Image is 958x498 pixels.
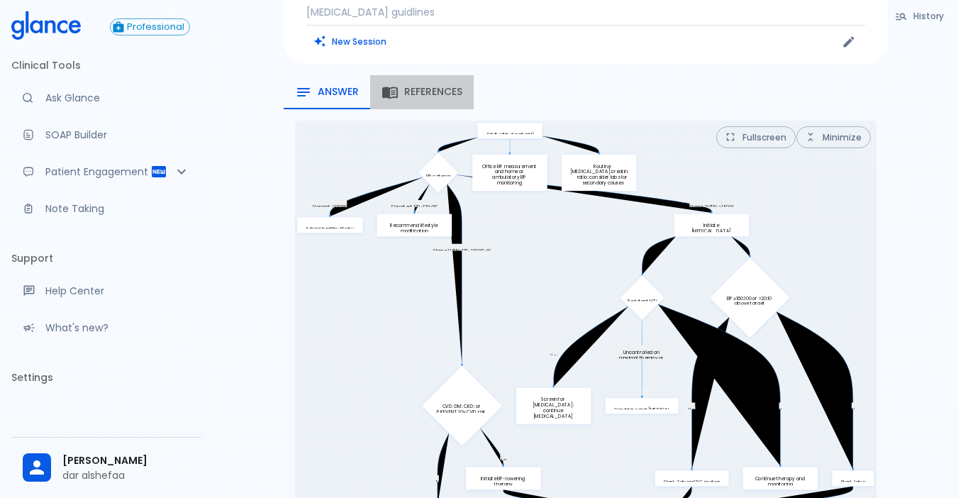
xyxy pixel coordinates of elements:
p: Resistant HTN [628,299,659,304]
p: Stage 1 HTN: 130-139:80-89 [433,248,491,254]
p: Adult with elevated BP [486,131,536,137]
p: [MEDICAL_DATA] guidlines [306,5,865,19]
a: Docugen: Compose a clinical documentation in seconds [11,119,201,150]
p: Screen for [MEDICAL_DATA]: continue [MEDICAL_DATA] except MRA during testing [525,397,582,430]
p: Patient Engagement [45,165,150,179]
div: [PERSON_NAME]dar alshefaa [11,443,201,492]
p: Recommend lifestyle modification [385,223,442,234]
p: Yes [500,458,508,463]
p: Stage 2 HTN: ≥140:90 [689,204,735,210]
button: Edit [838,31,859,52]
a: Click to view or change your subscription [110,18,201,35]
a: Manage your settings [11,394,201,426]
span: References [404,86,462,99]
button: Fullscreen [716,126,796,148]
p: Routine [MEDICAL_DATA]:creatinine ratio: consider labs for secondary causes [570,163,635,185]
p: BP ≥160:100 or >20:10 above target [721,295,779,306]
p: Office BP measurement and home or ambulatory BP monitoring recommended [481,163,538,191]
p: Ask Glance [45,91,190,105]
button: Clears all inputs and results. [306,31,395,52]
span: Professional [122,22,189,33]
p: Consider renal [MEDICAL_DATA] [614,407,672,413]
p: N [779,407,781,413]
p: Help Center [45,284,190,298]
p: N [852,407,854,413]
p: Normal: <120:80 [313,204,347,210]
button: Minimize [796,126,871,148]
li: Support [11,241,201,275]
p: What's new? [45,321,190,335]
span: Answer [318,86,359,99]
p: BP category [425,174,453,179]
div: Recent updates and feature releases [11,312,201,343]
p: Note Taking [45,201,190,216]
p: Initiate BP-lowering therapy [474,476,532,487]
li: Clinical Tools [11,48,201,82]
a: Get help from our support team [11,275,201,306]
p: Uncontrolled on maximal therapy or intolerant [613,349,670,365]
p: SOAP Builder [45,128,190,142]
div: Patient Reports & Referrals [11,156,201,187]
p: Elevated: 120-129:<80 [391,204,439,210]
p: Advise healthy lifestyle [306,226,357,232]
span: [PERSON_NAME] [62,453,190,468]
p: Start 1 drug [841,480,867,485]
p: Yes [550,353,558,358]
p: dar alshefaa [62,468,190,482]
p: Yes [689,407,696,413]
a: Advanced note-taking [11,193,201,224]
p: N [435,480,438,485]
a: Moramiz: Find ICD10AM codes instantly [11,82,201,114]
li: Settings [11,360,201,394]
p: Initiate [MEDICAL_DATA] therapy [683,223,740,239]
p: CVD: DM: CKD: or PREVENT 10y CVD risk ≥7.5 percent [433,404,490,420]
p: Continue therapy and monitoring [752,476,809,487]
p: Start 2 drugs SPC preferred [664,480,721,485]
button: Professional [110,18,190,35]
button: History [888,6,952,26]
